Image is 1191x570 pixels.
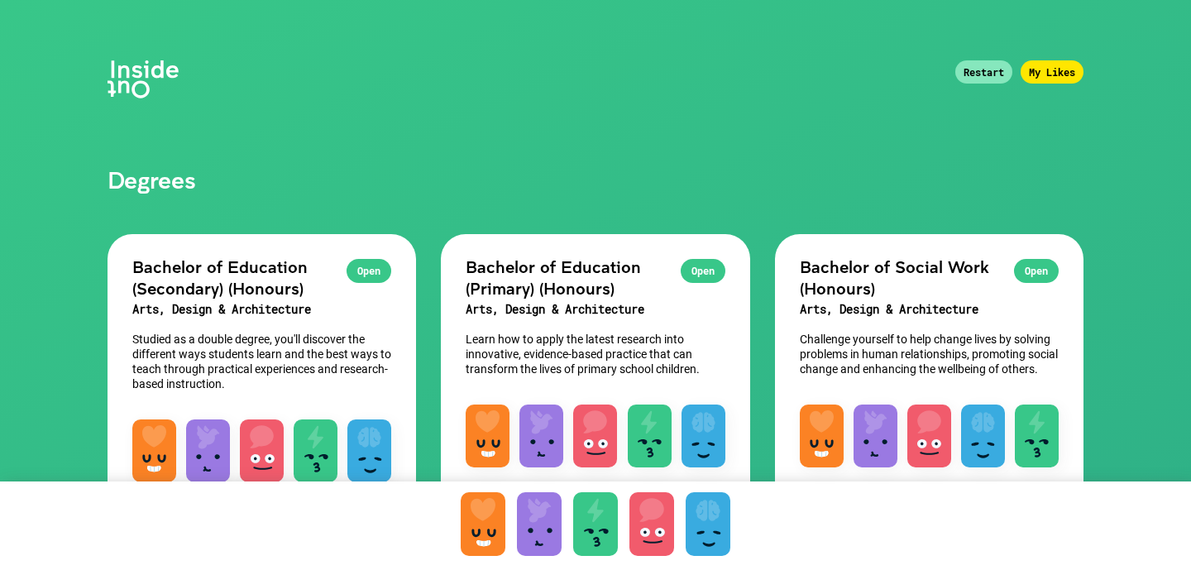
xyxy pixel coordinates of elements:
div: Open [681,259,725,283]
a: OpenBachelor of Education (Secondary) (Honours)Arts, Design & ArchitectureStudied as a double deg... [108,234,416,563]
h3: Arts, Design & Architecture [132,299,391,320]
div: Open [1014,259,1059,283]
h3: Arts, Design & Architecture [800,299,1059,320]
a: OpenBachelor of Education (Primary) (Honours)Arts, Design & ArchitectureLearn how to apply the la... [441,234,749,548]
h2: Bachelor of Education (Primary) (Honours) [466,256,725,299]
p: Learn how to apply the latest research into innovative, evidence-based practice that can transfor... [466,332,725,376]
div: Open [347,259,391,283]
p: Challenge yourself to help change lives by solving problems in human relationships, promoting soc... [800,332,1059,376]
h3: Arts, Design & Architecture [466,299,725,320]
div: Restart [955,60,1012,84]
div: My Likes [1021,60,1083,84]
p: Studied as a double degree, you'll discover the different ways students learn and the best ways t... [132,332,391,391]
a: OpenBachelor of Social Work (Honours)Arts, Design & ArchitectureChallenge yourself to help change... [775,234,1083,548]
h2: Bachelor of Social Work (Honours) [800,256,1059,299]
h2: Bachelor of Education (Secondary) (Honours) [132,256,391,299]
a: My Likes [1021,64,1108,79]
